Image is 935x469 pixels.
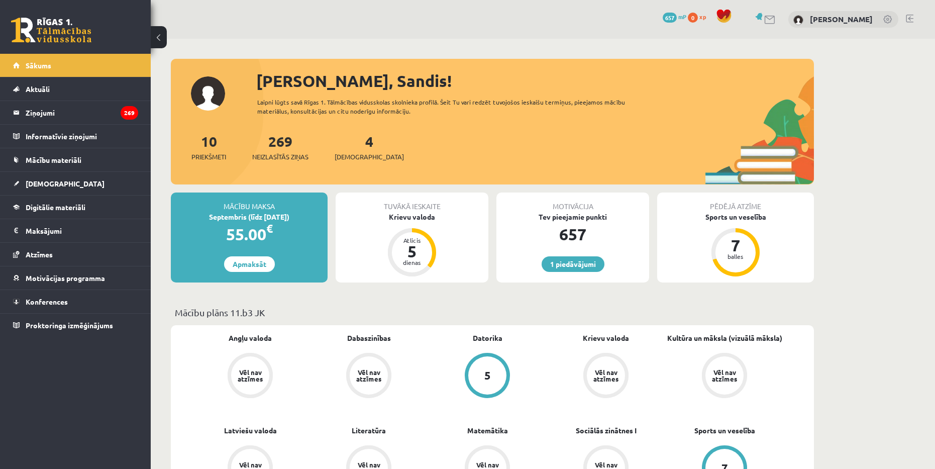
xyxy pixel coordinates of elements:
div: Sports un veselība [657,212,814,222]
div: 55.00 [171,222,328,246]
a: Motivācijas programma [13,266,138,290]
div: Motivācija [496,193,649,212]
span: Neizlasītās ziņas [252,152,308,162]
a: Angļu valoda [229,333,272,343]
legend: Ziņojumi [26,101,138,124]
a: Atzīmes [13,243,138,266]
span: Atzīmes [26,250,53,259]
a: Konferences [13,290,138,313]
a: Mācību materiāli [13,148,138,171]
span: Sākums [26,61,51,70]
a: Krievu valoda [583,333,629,343]
span: Proktoringa izmēģinājums [26,321,113,330]
div: Vēl nav atzīmes [592,369,620,382]
div: Pēdējā atzīme [657,193,814,212]
div: Mācību maksa [171,193,328,212]
a: Ziņojumi269 [13,101,138,124]
legend: Informatīvie ziņojumi [26,125,138,148]
div: [PERSON_NAME], Sandis! [256,69,814,93]
legend: Maksājumi [26,219,138,242]
a: Proktoringa izmēģinājums [13,314,138,337]
a: Sociālās zinātnes I [576,425,637,436]
a: Literatūra [352,425,386,436]
a: Vēl nav atzīmes [547,353,665,400]
a: 4[DEMOGRAPHIC_DATA] [335,132,404,162]
a: Apmaksāt [224,256,275,272]
span: Motivācijas programma [26,273,105,283]
span: 657 [663,13,677,23]
span: [DEMOGRAPHIC_DATA] [26,179,105,188]
span: 0 [688,13,698,23]
div: balles [720,253,751,259]
a: Rīgas 1. Tālmācības vidusskola [11,18,91,43]
a: Aktuāli [13,77,138,101]
a: Sports un veselība 7 balles [657,212,814,278]
a: 657 mP [663,13,686,21]
a: 5 [428,353,547,400]
a: 0 xp [688,13,711,21]
div: Tuvākā ieskaite [336,193,488,212]
div: Tev pieejamie punkti [496,212,649,222]
a: Vēl nav atzīmes [191,353,309,400]
span: mP [678,13,686,21]
div: Krievu valoda [336,212,488,222]
a: Matemātika [467,425,508,436]
a: Datorika [473,333,502,343]
div: Vēl nav atzīmes [355,369,383,382]
span: Digitālie materiāli [26,203,85,212]
div: dienas [397,259,427,265]
div: 5 [397,243,427,259]
div: Septembris (līdz [DATE]) [171,212,328,222]
a: 269Neizlasītās ziņas [252,132,308,162]
div: 657 [496,222,649,246]
span: Mācību materiāli [26,155,81,164]
a: Latviešu valoda [224,425,277,436]
span: Priekšmeti [191,152,226,162]
a: Maksājumi [13,219,138,242]
a: Vēl nav atzīmes [309,353,428,400]
span: [DEMOGRAPHIC_DATA] [335,152,404,162]
i: 269 [121,106,138,120]
a: Sports un veselība [694,425,755,436]
div: Vēl nav atzīmes [236,369,264,382]
a: [PERSON_NAME] [810,14,873,24]
div: Laipni lūgts savā Rīgas 1. Tālmācības vidusskolas skolnieka profilā. Šeit Tu vari redzēt tuvojošo... [257,98,643,116]
a: Digitālie materiāli [13,196,138,219]
a: 1 piedāvājumi [542,256,604,272]
span: Aktuāli [26,84,50,93]
span: xp [699,13,706,21]
div: 5 [484,370,491,381]
a: Krievu valoda Atlicis 5 dienas [336,212,488,278]
a: Vēl nav atzīmes [665,353,784,400]
a: Informatīvie ziņojumi [13,125,138,148]
img: Sandis Pērkons [793,15,803,25]
span: € [266,221,273,236]
span: Konferences [26,297,68,306]
p: Mācību plāns 11.b3 JK [175,306,810,319]
a: 10Priekšmeti [191,132,226,162]
a: Kultūra un māksla (vizuālā māksla) [667,333,782,343]
a: Sākums [13,54,138,77]
div: Atlicis [397,237,427,243]
div: Vēl nav atzīmes [710,369,739,382]
a: Dabaszinības [347,333,391,343]
div: 7 [720,237,751,253]
a: [DEMOGRAPHIC_DATA] [13,172,138,195]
